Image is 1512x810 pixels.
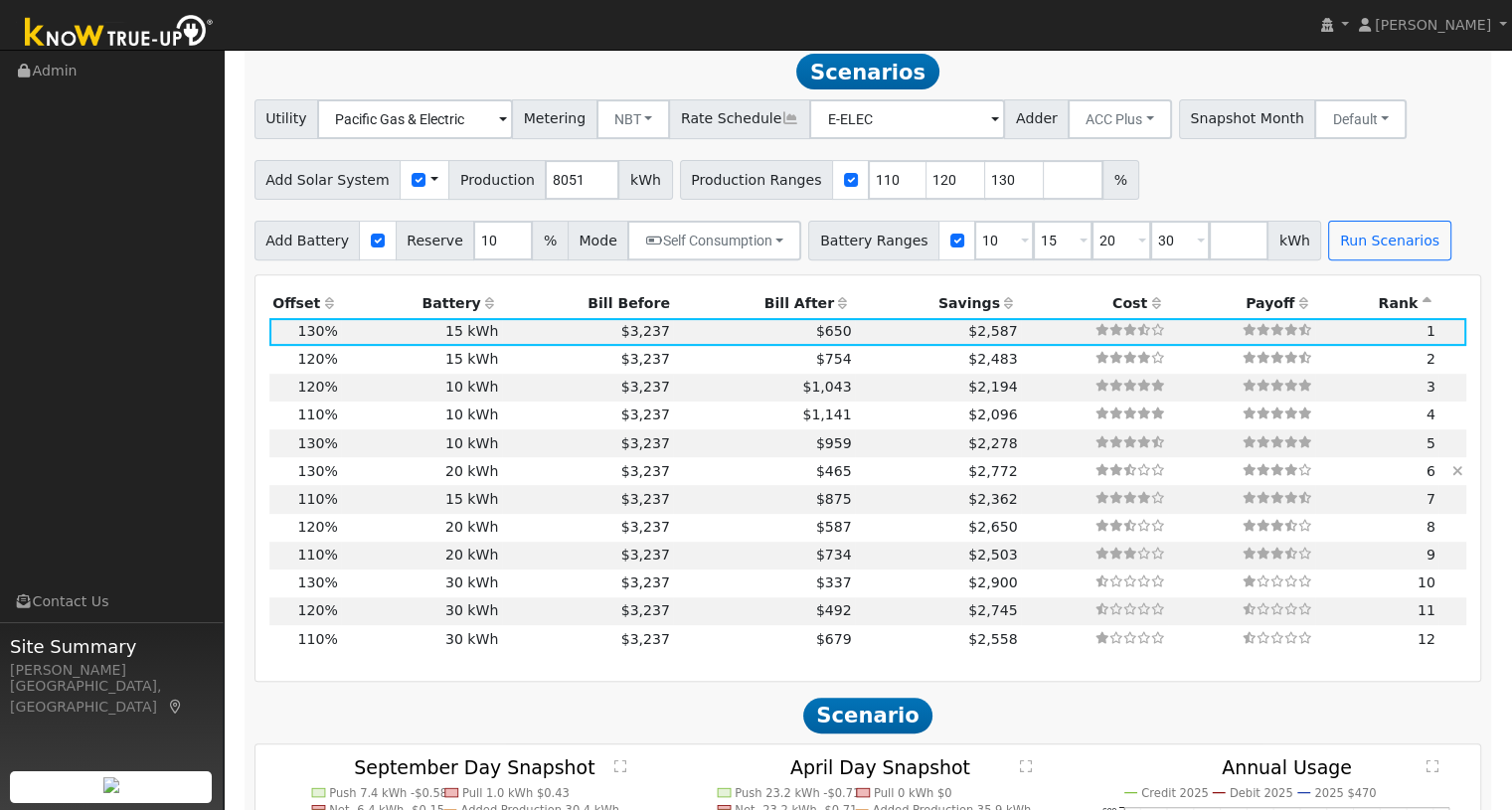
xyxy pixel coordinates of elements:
[254,99,319,139] span: Utility
[1246,295,1294,311] span: Payoff
[396,221,475,260] span: Reserve
[816,602,852,618] span: $492
[298,602,338,618] span: 120%
[621,379,670,395] span: $3,237
[968,631,1017,647] span: $2,558
[1267,221,1321,260] span: kWh
[512,99,597,139] span: Metering
[968,574,1017,590] span: $2,900
[341,289,502,317] th: Battery
[1427,435,1435,451] span: 5
[621,547,670,563] span: $3,237
[341,514,502,542] td: 20 kWh
[669,99,810,139] span: Rate Schedule
[298,547,338,563] span: 110%
[1427,463,1435,479] span: 6
[808,221,939,260] span: Battery Ranges
[968,351,1017,367] span: $2,483
[341,429,502,457] td: 10 kWh
[1020,759,1032,773] text: 
[816,519,852,535] span: $587
[790,755,970,777] text: April Day Snapshot
[1004,99,1069,139] span: Adder
[1179,99,1316,139] span: Snapshot Month
[1230,786,1293,800] text: Debit 2025
[816,323,852,339] span: $650
[462,786,570,800] text: Pull 1.0 kWh $0.43
[627,221,801,260] button: Self Consumption
[621,602,670,618] span: $3,237
[816,491,852,507] span: $875
[341,402,502,429] td: 10 kWh
[618,160,672,200] span: kWh
[298,519,338,535] span: 120%
[968,519,1017,535] span: $2,650
[341,597,502,625] td: 30 kWh
[10,676,213,718] div: [GEOGRAPHIC_DATA], [GEOGRAPHIC_DATA]
[1375,17,1491,33] span: [PERSON_NAME]
[448,160,546,200] span: Production
[938,295,1000,311] span: Savings
[1427,547,1435,563] span: 9
[298,631,338,647] span: 110%
[10,660,213,681] div: [PERSON_NAME]
[968,379,1017,395] span: $2,194
[1427,323,1435,339] span: 1
[532,221,568,260] span: %
[298,351,338,367] span: 120%
[1427,759,1438,773] text: 
[816,547,852,563] span: $734
[341,457,502,485] td: 20 kWh
[596,99,671,139] button: NBT
[736,786,861,800] text: Push 23.2 kWh -$0.71
[1418,602,1435,618] span: 11
[621,519,670,535] span: $3,237
[1102,160,1138,200] span: %
[968,602,1017,618] span: $2,745
[1112,295,1147,311] span: Cost
[317,99,513,139] input: Select a Utility
[341,346,502,374] td: 15 kWh
[502,289,674,317] th: Bill Before
[298,463,338,479] span: 130%
[167,699,185,715] a: Map
[269,289,342,317] th: Offset
[816,351,852,367] span: $754
[621,323,670,339] span: $3,237
[802,406,851,422] span: $1,141
[621,351,670,367] span: $3,237
[298,379,338,395] span: 120%
[341,485,502,513] td: 15 kWh
[254,160,402,200] span: Add Solar System
[968,435,1017,451] span: $2,278
[1452,463,1463,479] a: Hide scenario
[1141,786,1209,800] text: Credit 2025
[816,631,852,647] span: $679
[621,631,670,647] span: $3,237
[254,221,361,260] span: Add Battery
[1328,221,1450,260] button: Run Scenarios
[803,698,933,733] span: Scenario
[621,491,670,507] span: $3,237
[298,323,338,339] span: 130%
[341,374,502,402] td: 10 kWh
[680,160,833,200] span: Production Ranges
[1418,574,1435,590] span: 10
[1427,406,1435,422] span: 4
[298,435,338,451] span: 130%
[1427,379,1435,395] span: 3
[614,759,626,773] text: 
[816,435,852,451] span: $959
[103,777,119,793] img: retrieve
[1427,491,1435,507] span: 7
[15,11,224,56] img: Know True-Up
[298,491,338,507] span: 110%
[1418,631,1435,647] span: 12
[1222,755,1352,777] text: Annual Usage
[568,221,628,260] span: Mode
[298,574,338,590] span: 130%
[10,633,213,660] span: Site Summary
[354,755,595,777] text: September Day Snapshot
[816,463,852,479] span: $465
[1314,99,1407,139] button: Default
